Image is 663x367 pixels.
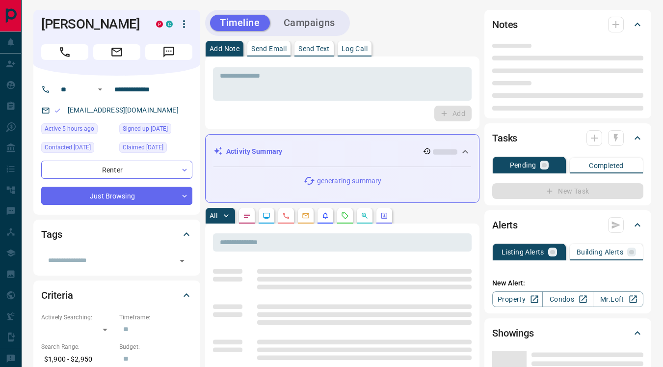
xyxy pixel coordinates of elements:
div: Criteria [41,283,192,307]
span: Active 5 hours ago [45,124,94,134]
p: Listing Alerts [502,249,544,255]
div: Tue Aug 19 2025 [41,142,114,156]
p: Log Call [342,45,368,52]
svg: Emails [302,212,310,220]
p: generating summary [317,176,381,186]
div: Activity Summary [213,142,471,161]
div: Tasks [492,126,643,150]
span: Signed up [DATE] [123,124,168,134]
svg: Email Valid [54,107,61,114]
h2: Tags [41,226,62,242]
div: Showings [492,321,643,345]
p: Search Range: [41,342,114,351]
span: Call [41,44,88,60]
h1: [PERSON_NAME] [41,16,141,32]
button: Open [94,84,106,95]
h2: Notes [492,17,518,32]
p: Pending [510,162,536,169]
p: Send Email [251,45,287,52]
div: Wed Oct 15 2025 [41,123,114,137]
p: Add Note [210,45,239,52]
a: [EMAIL_ADDRESS][DOMAIN_NAME] [68,106,179,114]
svg: Notes [243,212,251,220]
svg: Opportunities [361,212,369,220]
svg: Requests [341,212,349,220]
button: Open [175,254,189,268]
p: Activity Summary [226,146,282,157]
p: Actively Searching: [41,313,114,322]
div: Just Browsing [41,187,192,205]
a: Mr.Loft [593,291,643,307]
svg: Agent Actions [380,212,388,220]
p: Building Alerts [577,249,623,255]
p: New Alert: [492,278,643,288]
svg: Calls [282,212,290,220]
div: Notes [492,13,643,36]
span: Claimed [DATE] [123,142,163,152]
button: Timeline [210,15,270,31]
div: Alerts [492,213,643,237]
h2: Criteria [41,287,73,303]
button: Campaigns [274,15,345,31]
p: Completed [589,162,624,169]
div: Tags [41,223,192,246]
div: Renter [41,161,192,179]
svg: Listing Alerts [321,212,329,220]
a: Condos [542,291,593,307]
div: Tue Aug 05 2025 [119,142,192,156]
span: Contacted [DATE] [45,142,91,152]
div: Mon Aug 04 2025 [119,123,192,137]
h2: Alerts [492,217,518,233]
div: condos.ca [166,21,173,28]
span: Email [93,44,140,60]
h2: Showings [492,325,534,341]
p: All [210,212,217,219]
svg: Lead Browsing Activity [263,212,270,220]
p: Send Text [298,45,330,52]
p: Timeframe: [119,313,192,322]
div: property.ca [156,21,163,28]
a: Property [492,291,543,307]
span: Message [145,44,192,60]
h2: Tasks [492,130,517,146]
p: Budget: [119,342,192,351]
